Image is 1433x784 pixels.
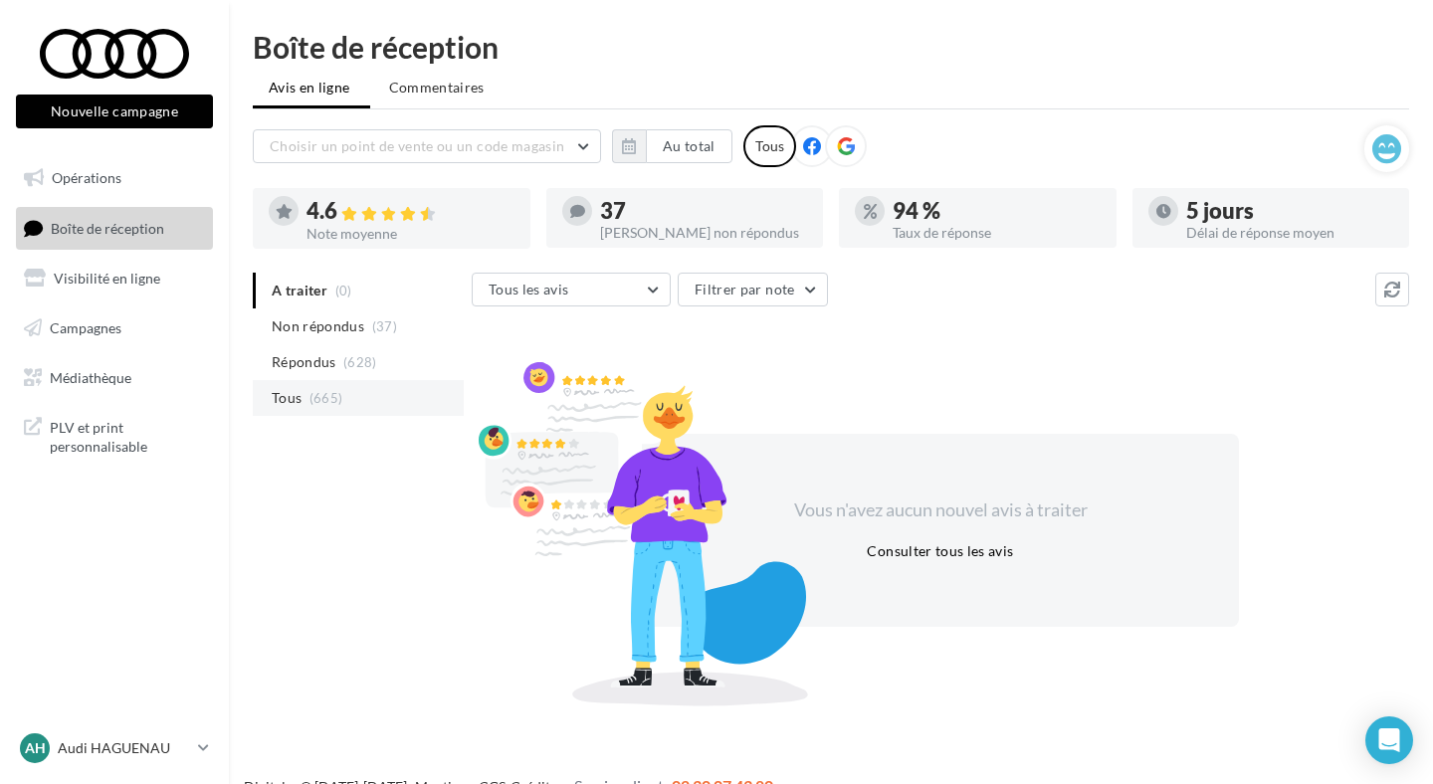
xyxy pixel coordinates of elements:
a: Médiathèque [12,357,217,399]
span: Visibilité en ligne [54,270,160,287]
span: Boîte de réception [51,219,164,236]
button: Au total [646,129,732,163]
span: Tous les avis [489,281,569,297]
a: Campagnes [12,307,217,349]
span: PLV et print personnalisable [50,414,205,457]
button: Au total [612,129,732,163]
a: PLV et print personnalisable [12,406,217,465]
span: Opérations [52,169,121,186]
button: Nouvelle campagne [16,95,213,128]
div: 5 jours [1186,200,1394,222]
a: Visibilité en ligne [12,258,217,299]
button: Filtrer par note [678,273,828,306]
div: Tous [743,125,796,167]
p: Audi HAGUENAU [58,738,190,758]
span: Commentaires [389,79,485,96]
span: Médiathèque [50,368,131,385]
div: 4.6 [307,200,514,223]
span: AH [25,738,46,758]
span: (37) [372,318,397,334]
div: Note moyenne [307,227,514,241]
button: Choisir un point de vente ou un code magasin [253,129,601,163]
a: Boîte de réception [12,207,217,250]
span: Choisir un point de vente ou un code magasin [270,137,564,154]
span: (665) [309,390,343,406]
span: Campagnes [50,319,121,336]
button: Consulter tous les avis [859,539,1021,563]
span: Non répondus [272,316,364,336]
div: Vous n'avez aucun nouvel avis à traiter [769,497,1112,523]
div: [PERSON_NAME] non répondus [600,226,808,240]
a: AH Audi HAGUENAU [16,729,213,767]
div: Open Intercom Messenger [1365,716,1413,764]
span: Tous [272,388,302,408]
a: Opérations [12,157,217,199]
div: Boîte de réception [253,32,1409,62]
span: Répondus [272,352,336,372]
div: 94 % [893,200,1101,222]
div: Taux de réponse [893,226,1101,240]
span: (628) [343,354,377,370]
button: Tous les avis [472,273,671,306]
div: Délai de réponse moyen [1186,226,1394,240]
div: 37 [600,200,808,222]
